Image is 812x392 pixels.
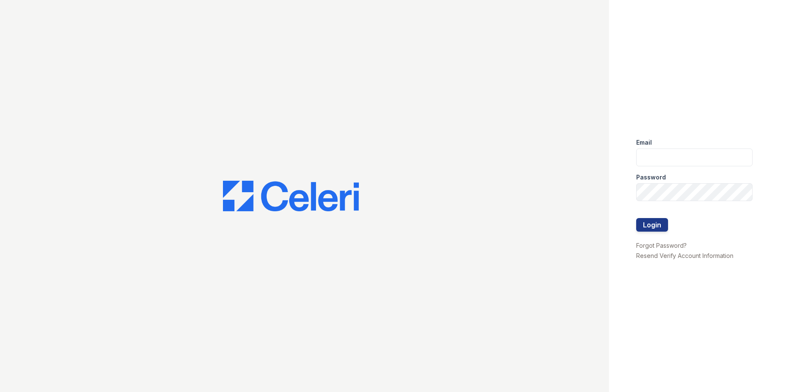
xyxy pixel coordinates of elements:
[636,218,668,232] button: Login
[636,252,733,259] a: Resend Verify Account Information
[223,181,359,211] img: CE_Logo_Blue-a8612792a0a2168367f1c8372b55b34899dd931a85d93a1a3d3e32e68fde9ad4.png
[636,138,652,147] label: Email
[636,242,687,249] a: Forgot Password?
[636,173,666,182] label: Password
